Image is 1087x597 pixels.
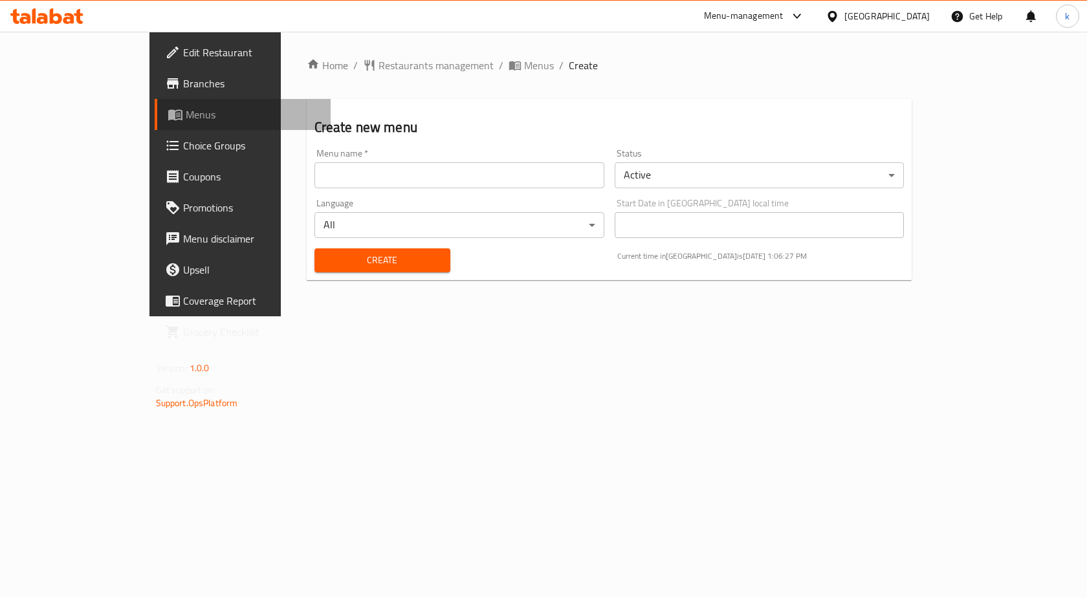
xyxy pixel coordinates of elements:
a: Support.OpsPlatform [156,395,238,411]
div: [GEOGRAPHIC_DATA] [844,9,930,23]
span: k [1065,9,1070,23]
a: Restaurants management [363,58,494,73]
li: / [499,58,503,73]
button: Create [314,248,450,272]
h2: Create new menu [314,118,905,137]
span: Grocery Checklist [183,324,321,340]
span: Coupons [183,169,321,184]
a: Menus [155,99,331,130]
span: Menus [524,58,554,73]
a: Branches [155,68,331,99]
a: Edit Restaurant [155,37,331,68]
span: Choice Groups [183,138,321,153]
span: Version: [156,360,188,376]
span: Upsell [183,262,321,277]
a: Coverage Report [155,285,331,316]
span: Menu disclaimer [183,231,321,246]
li: / [559,58,564,73]
input: Please enter Menu name [314,162,604,188]
span: Create [569,58,598,73]
span: Menus [186,107,321,122]
a: Promotions [155,192,331,223]
div: Menu-management [704,8,784,24]
a: Choice Groups [155,130,331,161]
a: Menus [509,58,554,73]
span: Get support on: [156,382,215,398]
span: 1.0.0 [190,360,210,376]
div: Active [615,162,905,188]
a: Coupons [155,161,331,192]
p: Current time in [GEOGRAPHIC_DATA] is [DATE] 1:06:27 PM [617,250,905,262]
span: Create [325,252,440,268]
span: Restaurants management [379,58,494,73]
div: All [314,212,604,238]
span: Branches [183,76,321,91]
span: Promotions [183,200,321,215]
nav: breadcrumb [307,58,912,73]
span: Edit Restaurant [183,45,321,60]
a: Grocery Checklist [155,316,331,347]
li: / [353,58,358,73]
a: Upsell [155,254,331,285]
a: Menu disclaimer [155,223,331,254]
span: Coverage Report [183,293,321,309]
